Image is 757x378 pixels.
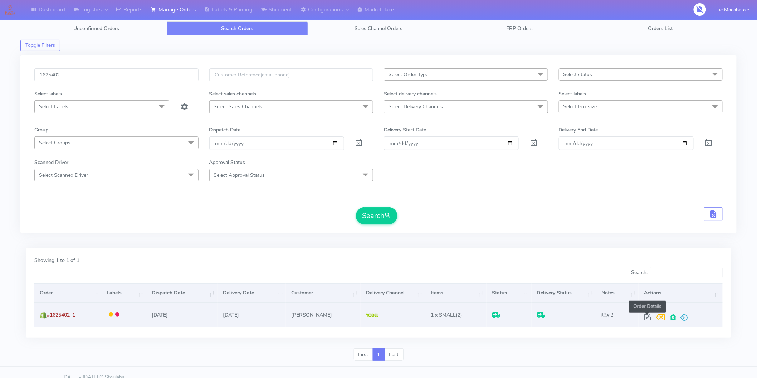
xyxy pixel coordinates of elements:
[506,25,533,32] span: ERP Orders
[101,283,146,303] th: Labels: activate to sort column ascending
[639,283,723,303] th: Actions: activate to sort column ascending
[596,283,639,303] th: Notes: activate to sort column ascending
[221,25,254,32] span: Search Orders
[286,283,361,303] th: Customer: activate to sort column ascending
[563,103,597,110] span: Select Box size
[384,126,426,134] label: Delivery Start Date
[34,257,79,264] label: Showing 1 to 1 of 1
[602,312,614,318] i: x 1
[34,90,62,98] label: Select labels
[389,103,443,110] span: Select Delivery Channels
[34,68,199,81] input: Order Id
[361,283,425,303] th: Delivery Channel: activate to sort column ascending
[708,3,755,17] button: Llue Macabata
[34,126,48,134] label: Group
[559,126,598,134] label: Delivery End Date
[209,68,373,81] input: Customer Reference(email,phone)
[209,126,241,134] label: Dispatch Date
[366,314,378,317] img: Yodel
[431,312,462,318] span: (2)
[563,71,592,78] span: Select status
[631,267,723,278] label: Search:
[26,21,731,35] ul: Tabs
[650,267,723,278] input: Search:
[648,25,673,32] span: Orders List
[559,90,586,98] label: Select labels
[214,172,265,179] span: Select Approval Status
[47,312,75,318] span: #1625402_1
[355,25,402,32] span: Sales Channel Orders
[384,90,437,98] label: Select delivery channels
[425,283,487,303] th: Items: activate to sort column ascending
[431,312,456,318] span: 1 x SMALL
[209,90,257,98] label: Select sales channels
[39,172,88,179] span: Select Scanned Driver
[34,283,101,303] th: Order: activate to sort column ascending
[532,283,596,303] th: Delivery Status: activate to sort column ascending
[39,139,70,146] span: Select Groups
[487,283,532,303] th: Status: activate to sort column ascending
[286,303,361,327] td: [PERSON_NAME]
[214,103,263,110] span: Select Sales Channels
[218,283,286,303] th: Delivery Date: activate to sort column ascending
[356,207,397,224] button: Search
[218,303,286,327] td: [DATE]
[389,71,428,78] span: Select Order Type
[146,303,218,327] td: [DATE]
[40,312,47,319] img: shopify.png
[39,103,68,110] span: Select Labels
[20,40,60,51] button: Toggle Filters
[34,159,68,166] label: Scanned Driver
[73,25,119,32] span: Unconfirmed Orders
[209,159,245,166] label: Approval Status
[373,348,385,361] a: 1
[146,283,218,303] th: Dispatch Date: activate to sort column ascending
